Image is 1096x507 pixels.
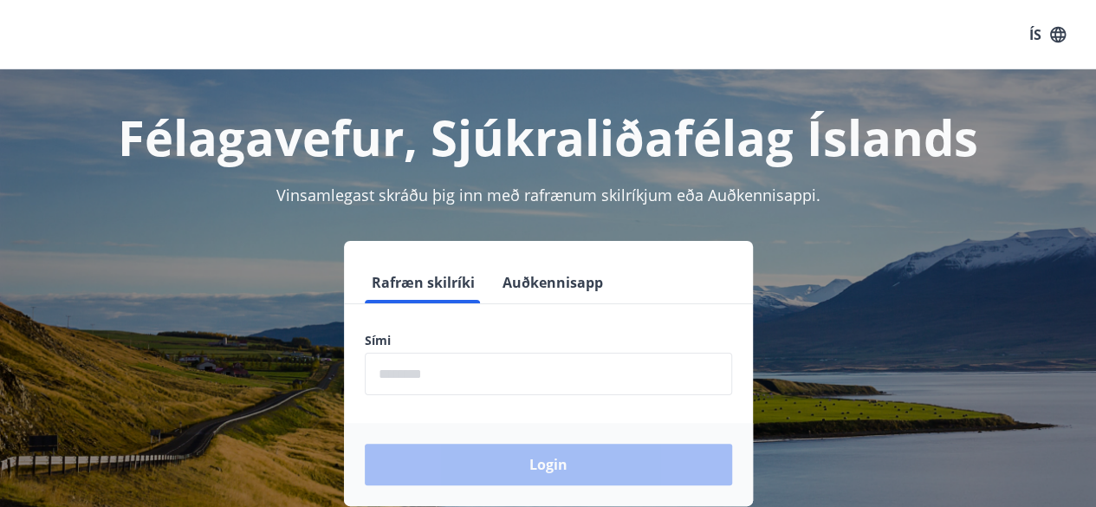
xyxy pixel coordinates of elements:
[21,104,1075,170] h1: Félagavefur, Sjúkraliðafélag Íslands
[365,262,482,303] button: Rafræn skilríki
[365,332,732,349] label: Sími
[496,262,610,303] button: Auðkennisapp
[276,185,820,205] span: Vinsamlegast skráðu þig inn með rafrænum skilríkjum eða Auðkennisappi.
[1020,19,1075,50] button: ÍS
